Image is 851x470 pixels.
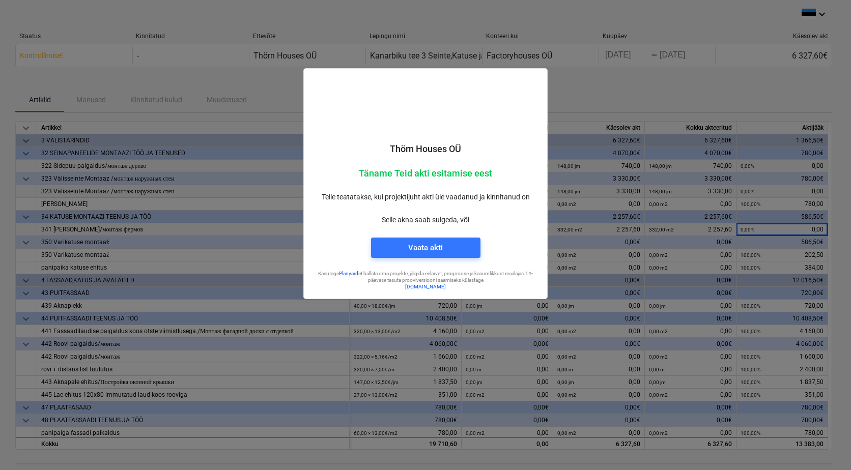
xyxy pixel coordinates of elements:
[312,167,539,180] p: Täname Teid akti esitamise eest
[312,192,539,202] p: Teile teatatakse, kui projektijuht akti üle vaadanud ja kinnitanud on
[312,143,539,155] p: Thörn Houses OÜ
[312,215,539,225] p: Selle akna saab sulgeda, või
[405,284,446,289] a: [DOMAIN_NAME]
[371,238,480,258] button: Vaata akti
[312,270,539,284] p: Kasutage et hallata oma projekte, jälgida eelarvet, prognoose ja kasumlikkust reaalajas. 14-päeva...
[339,271,358,276] a: Planyard
[408,241,443,254] div: Vaata akti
